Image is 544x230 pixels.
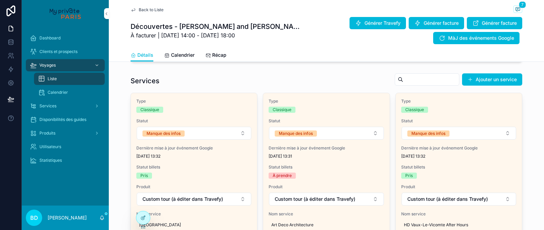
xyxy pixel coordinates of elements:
[48,76,57,82] span: Liste
[136,145,252,151] span: Dernière mise à jour événement Google
[269,184,384,190] span: Produit
[136,211,252,217] span: Nom service
[513,5,522,14] button: 7
[34,73,105,85] a: Liste
[407,196,488,202] span: Custom tour (à éditer dans Travefy)
[405,107,424,113] div: Classique
[26,32,105,44] a: Dashboard
[139,222,249,228] span: [GEOGRAPHIC_DATA]
[402,127,516,140] button: Select Button
[131,22,301,31] h1: Découvertes - [PERSON_NAME] and [PERSON_NAME] du [DATE]
[140,173,148,179] div: Pris
[519,1,526,8] span: 7
[39,49,78,54] span: Clients et prospects
[433,32,520,44] button: MàJ des événements Google
[350,17,406,29] button: Générer Travefy
[137,193,251,206] button: Select Button
[26,46,105,58] a: Clients et prospects
[26,113,105,126] a: Disponibilités des guides
[482,20,517,26] span: Générer facture
[131,49,153,62] a: Détails
[273,107,291,113] div: Classique
[401,184,516,190] span: Produit
[50,8,81,19] img: App logo
[269,118,384,124] span: Statut
[22,27,109,175] div: scrollable content
[39,130,55,136] span: Produits
[271,222,381,228] span: Art Deco Architecture
[39,158,62,163] span: Statistiques
[205,49,226,63] a: Récap
[136,99,252,104] span: Type
[401,154,516,159] span: [DATE] 13:32
[401,118,516,124] span: Statut
[269,145,384,151] span: Dernière mise à jour événement Google
[39,103,56,109] span: Services
[171,52,194,58] span: Calendrier
[48,214,87,221] p: [PERSON_NAME]
[131,31,301,39] span: À facturer | [DATE] 14:00 - [DATE] 18:00
[405,173,413,179] div: Pris
[131,7,164,13] a: Back to Liste
[402,193,516,206] button: Select Button
[401,145,516,151] span: Dernière mise à jour événement Google
[136,184,252,190] span: Produit
[401,211,516,217] span: Nom service
[137,127,251,140] button: Select Button
[275,196,355,202] span: Custom tour (à éditer dans Travefy)
[26,154,105,166] a: Statistiques
[409,17,464,29] button: Générer facture
[401,164,516,170] span: Statut billets
[411,130,445,137] div: Manque des infos
[279,130,313,137] div: Manque des infos
[269,193,384,206] button: Select Button
[401,99,516,104] span: Type
[448,35,514,41] span: MàJ des événements Google
[48,90,68,95] span: Calendrier
[404,222,514,228] span: HD Vaux-Le-Vicomte After Hours
[462,73,522,86] button: Ajouter un service
[273,173,292,179] div: À prendre
[269,164,384,170] span: Statut billets
[164,49,194,63] a: Calendrier
[39,144,61,149] span: Utilisateurs
[137,52,153,58] span: Détails
[26,127,105,139] a: Produits
[140,107,159,113] div: Classique
[269,154,384,159] span: [DATE] 13:31
[131,76,159,86] h1: Services
[39,35,61,41] span: Dashboard
[26,100,105,112] a: Services
[142,196,223,202] span: Custom tour (à éditer dans Travefy)
[139,7,164,13] span: Back to Liste
[212,52,226,58] span: Récap
[26,141,105,153] a: Utilisateurs
[467,17,522,29] button: Générer facture
[364,20,401,26] span: Générer Travefy
[39,63,56,68] span: Voyages
[26,59,105,71] a: Voyages
[136,154,252,159] span: [DATE] 13:32
[269,99,384,104] span: Type
[269,211,384,217] span: Nom service
[39,117,86,122] span: Disponibilités des guides
[269,127,384,140] button: Select Button
[147,130,181,137] div: Manque des infos
[136,164,252,170] span: Statut billets
[136,118,252,124] span: Statut
[424,20,459,26] span: Générer facture
[30,214,38,222] span: BD
[34,86,105,99] a: Calendrier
